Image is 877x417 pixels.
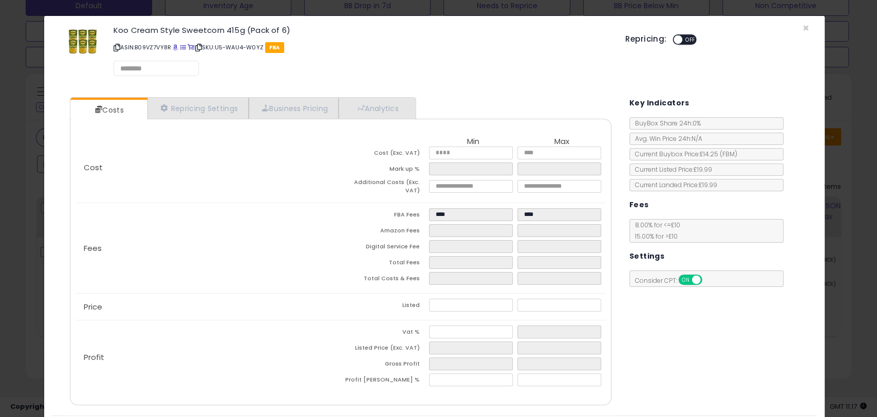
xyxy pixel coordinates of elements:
span: × [803,21,809,35]
td: Profit [PERSON_NAME] % [341,373,429,389]
h5: Settings [629,250,664,263]
td: FBA Fees [341,208,429,224]
td: Listed [341,299,429,315]
span: OFF [682,35,699,44]
span: ON [679,276,692,284]
span: 8.00 % for <= £10 [630,221,680,241]
h5: Key Indicators [629,97,689,110]
td: Vat % [341,325,429,341]
td: Mark up % [341,162,429,178]
td: Listed Price (Exc. VAT) [341,341,429,357]
a: Costs [70,100,146,120]
td: Cost (Exc. VAT) [341,147,429,162]
span: Current Buybox Price: [630,150,737,158]
p: Cost [76,164,341,172]
p: ASIN: B09VZ7VY8R | SKU: U5-WAU4-W0YZ [114,39,610,56]
td: Digital Service Fee [341,240,429,256]
a: Analytics [339,98,415,119]
p: Profit [76,353,341,361]
td: Amazon Fees [341,224,429,240]
td: Total Fees [341,256,429,272]
th: Min [429,137,517,147]
th: Max [517,137,606,147]
span: FBA [265,42,284,53]
a: All offer listings [180,43,186,51]
td: Gross Profit [341,357,429,373]
span: ( FBM ) [720,150,737,158]
h5: Repricing: [625,35,666,43]
span: £14.25 [700,150,737,158]
span: 15.00 % for > £10 [630,232,678,241]
h3: Koo Cream Style Sweetcorn 415g (Pack of 6) [114,26,610,34]
span: Current Listed Price: £19.99 [630,165,712,174]
a: BuyBox page [173,43,178,51]
span: Avg. Win Price 24h: N/A [630,134,702,143]
img: 51+ChZsy8iL._SL60_.jpg [67,26,98,57]
a: Business Pricing [249,98,339,119]
p: Fees [76,244,341,252]
td: Total Costs & Fees [341,272,429,288]
span: BuyBox Share 24h: 0% [630,119,701,128]
span: Current Landed Price: £19.99 [630,180,717,189]
p: Price [76,303,341,311]
td: Additional Costs (Exc. VAT) [341,178,429,197]
a: Repricing Settings [147,98,249,119]
a: Your listing only [188,43,193,51]
span: OFF [700,276,717,284]
h5: Fees [629,198,649,211]
span: Consider CPT: [630,276,716,285]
